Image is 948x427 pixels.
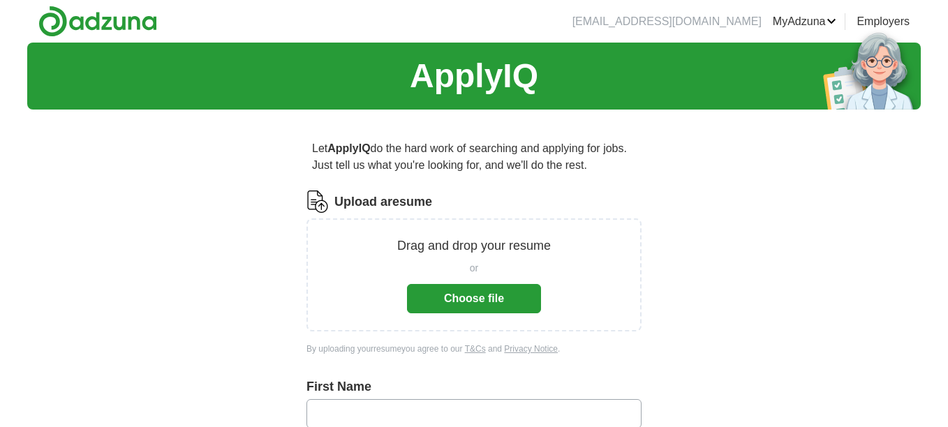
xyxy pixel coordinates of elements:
[306,343,642,355] div: By uploading your resume you agree to our and .
[572,13,762,30] li: [EMAIL_ADDRESS][DOMAIN_NAME]
[38,6,157,37] img: Adzuna logo
[306,377,642,396] label: First Name
[306,190,329,213] img: CV Icon
[327,142,370,154] strong: ApplyIQ
[410,51,538,101] h1: ApplyIQ
[465,344,486,354] a: T&Cs
[334,193,432,211] label: Upload a resume
[397,237,551,255] p: Drag and drop your resume
[470,261,478,276] span: or
[407,284,541,313] button: Choose file
[306,135,642,179] p: Let do the hard work of searching and applying for jobs. Just tell us what you're looking for, an...
[773,13,837,30] a: MyAdzuna
[504,344,558,354] a: Privacy Notice
[857,13,910,30] a: Employers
